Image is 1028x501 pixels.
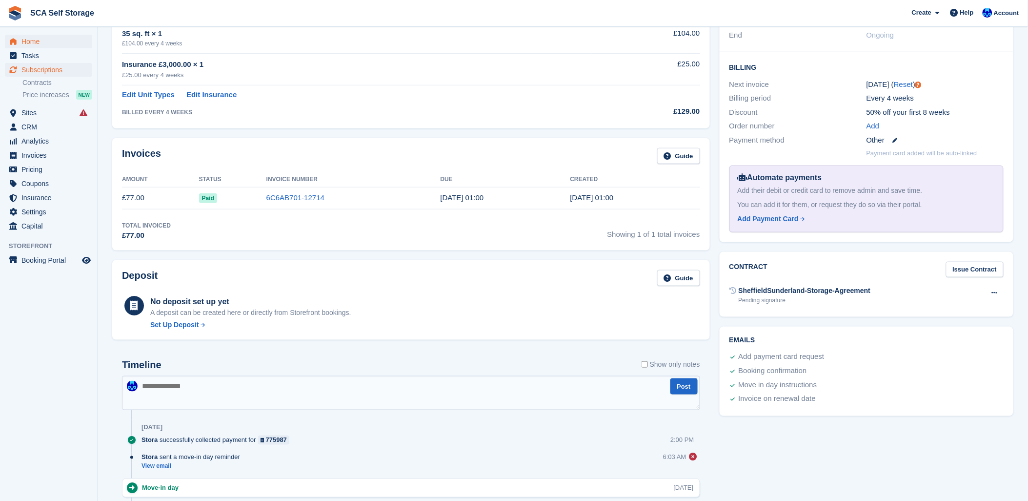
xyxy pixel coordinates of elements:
[657,148,700,164] a: Guide
[21,106,80,120] span: Sites
[9,241,97,251] span: Storefront
[5,253,92,267] a: menu
[670,378,698,395] button: Post
[657,270,700,286] a: Guide
[670,436,694,445] div: 2:00 PM
[441,172,570,188] th: Due
[738,172,995,184] div: Automate payments
[122,70,592,80] div: £25.00 every 4 weeks
[994,8,1019,18] span: Account
[26,5,98,21] a: SCA Self Storage
[946,262,1004,278] a: Issue Contract
[729,79,867,90] div: Next invoice
[738,200,995,210] div: You can add it for them, or request they do so via their portal.
[122,230,171,241] div: £77.00
[867,107,1004,118] div: 50% off your first 8 weeks
[122,59,592,70] div: Insurance £3,000.00 × 1
[739,351,825,363] div: Add payment card request
[5,148,92,162] a: menu
[607,221,700,241] span: Showing 1 of 1 total invoices
[122,108,592,117] div: BILLED EVERY 4 WEEKS
[141,424,162,432] div: [DATE]
[867,93,1004,104] div: Every 4 weeks
[21,191,80,205] span: Insurance
[150,320,351,330] a: Set Up Deposit
[5,106,92,120] a: menu
[150,296,351,308] div: No deposit set up yet
[122,28,592,40] div: 35 sq. ft × 1
[914,81,923,89] div: Tooltip anchor
[570,172,700,188] th: Created
[867,121,880,132] a: Add
[5,120,92,134] a: menu
[21,219,80,233] span: Capital
[8,6,22,21] img: stora-icon-8386f47178a22dfd0bd8f6a31ec36ba5ce8667c1dd55bd0f319d3a0aa187defe.svg
[739,365,807,377] div: Booking confirmation
[738,214,991,224] a: Add Payment Card
[81,254,92,266] a: Preview store
[5,35,92,48] a: menu
[21,253,80,267] span: Booking Portal
[141,453,245,462] div: sent a move-in day reminder
[122,89,175,101] a: Edit Unit Types
[266,436,287,445] div: 775987
[867,148,977,158] p: Payment card added will be auto-linked
[76,90,92,100] div: NEW
[592,22,700,53] td: £104.00
[80,109,87,117] i: Smart entry sync failures have occurred
[199,172,266,188] th: Status
[142,483,183,493] div: Move-in day
[122,270,158,286] h2: Deposit
[729,336,1004,344] h2: Emails
[122,148,161,164] h2: Invoices
[199,193,217,203] span: Paid
[894,80,913,88] a: Reset
[729,107,867,118] div: Discount
[592,53,700,85] td: £25.00
[141,462,245,471] a: View email
[258,436,290,445] a: 775987
[739,379,817,391] div: Move in day instructions
[122,39,592,48] div: £104.00 every 4 weeks
[5,177,92,190] a: menu
[150,320,199,330] div: Set Up Deposit
[22,90,69,100] span: Price increases
[21,134,80,148] span: Analytics
[5,191,92,205] a: menu
[122,172,199,188] th: Amount
[141,453,158,462] span: Stora
[21,205,80,219] span: Settings
[21,163,80,176] span: Pricing
[141,436,158,445] span: Stora
[5,134,92,148] a: menu
[21,63,80,77] span: Subscriptions
[642,359,700,370] label: Show only notes
[739,296,871,305] div: Pending signature
[592,106,700,117] div: £129.00
[22,89,92,100] a: Price increases NEW
[5,63,92,77] a: menu
[21,35,80,48] span: Home
[186,89,237,101] a: Edit Insurance
[141,436,294,445] div: successfully collected payment for
[441,193,484,202] time: 2025-09-02 00:00:00 UTC
[642,359,648,370] input: Show only notes
[867,79,1004,90] div: [DATE] ( )
[729,135,867,146] div: Payment method
[21,49,80,63] span: Tasks
[21,120,80,134] span: CRM
[21,177,80,190] span: Coupons
[122,187,199,209] td: £77.00
[5,205,92,219] a: menu
[5,163,92,176] a: menu
[867,31,894,39] span: Ongoing
[912,8,931,18] span: Create
[729,62,1004,72] h2: Billing
[570,193,614,202] time: 2025-09-01 00:00:47 UTC
[266,172,441,188] th: Invoice Number
[738,214,799,224] div: Add Payment Card
[150,308,351,318] p: A deposit can be created here or directly from Storefront bookings.
[5,49,92,63] a: menu
[5,219,92,233] a: menu
[729,121,867,132] div: Order number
